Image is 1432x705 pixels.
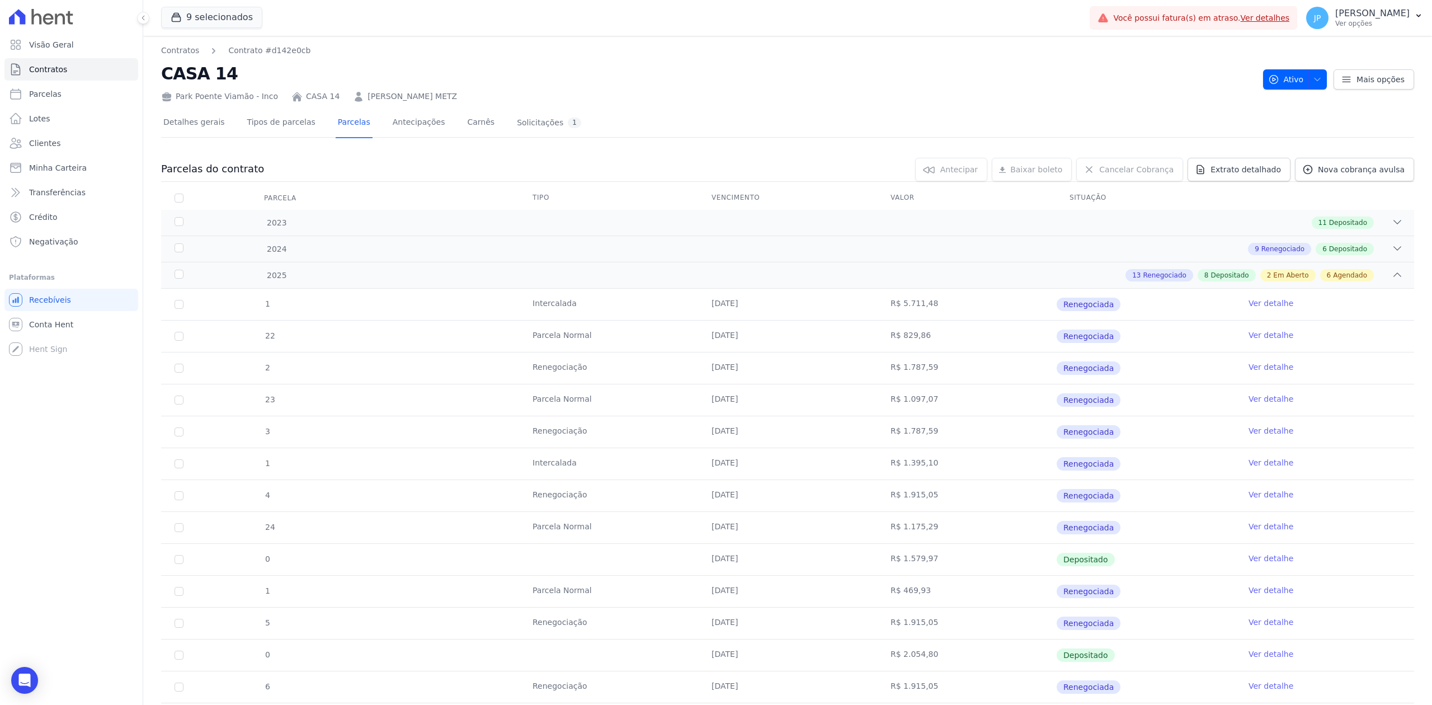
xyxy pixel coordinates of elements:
a: Ver detalhe [1249,617,1293,628]
td: Intercalada [519,289,698,320]
td: [DATE] [698,671,877,703]
span: Conta Hent [29,319,73,330]
span: Depositado [1057,553,1115,566]
th: Vencimento [698,186,877,210]
a: Negativação [4,231,138,253]
span: Crédito [29,211,58,223]
td: [DATE] [698,640,877,671]
span: 2 [1267,270,1271,280]
td: [DATE] [698,608,877,639]
span: 1 [264,586,270,595]
td: [DATE] [698,512,877,543]
span: 5 [264,618,270,627]
span: 23 [264,395,275,404]
h2: CASA 14 [161,61,1254,86]
a: CASA 14 [306,91,340,102]
span: Contratos [29,64,67,75]
span: Em Aberto [1273,270,1308,280]
nav: Breadcrumb [161,45,310,57]
td: [DATE] [698,448,877,480]
th: Valor [877,186,1056,210]
a: Contratos [161,45,199,57]
div: 1 [568,117,581,128]
span: Visão Geral [29,39,74,50]
a: Ver detalhe [1249,298,1293,309]
span: 8 [1204,270,1209,280]
span: 9 [1255,244,1259,254]
input: Só é possível selecionar pagamentos em aberto [175,459,183,468]
a: Crédito [4,206,138,228]
a: Conta Hent [4,313,138,336]
span: 6 [1327,270,1331,280]
input: Só é possível selecionar pagamentos em aberto [175,396,183,405]
span: Renegociada [1057,330,1120,343]
span: Depositado [1329,218,1367,228]
a: Contrato #d142e0cb [228,45,310,57]
div: Open Intercom Messenger [11,667,38,694]
td: R$ 829,86 [877,321,1056,352]
span: Renegociada [1057,680,1120,694]
span: 1 [264,299,270,308]
a: Tipos de parcelas [245,109,318,138]
span: Ativo [1268,69,1304,90]
td: [DATE] [698,416,877,448]
td: R$ 1.915,05 [877,671,1056,703]
input: Só é possível selecionar pagamentos em aberto [175,683,183,692]
td: R$ 1.175,29 [877,512,1056,543]
p: [PERSON_NAME] [1335,8,1410,19]
h3: Parcelas do contrato [161,162,264,176]
span: 22 [264,331,275,340]
td: R$ 5.711,48 [877,289,1056,320]
a: Contratos [4,58,138,81]
a: Detalhes gerais [161,109,227,138]
span: 11 [1318,218,1327,228]
td: Parcela Normal [519,384,698,416]
a: Recebíveis [4,289,138,311]
input: Só é possível selecionar pagamentos em aberto [175,587,183,596]
td: Parcela Normal [519,512,698,543]
input: Só é possível selecionar pagamentos em aberto [175,651,183,660]
td: Renegociação [519,671,698,703]
span: Renegociada [1057,617,1120,630]
a: Transferências [4,181,138,204]
button: 9 selecionados [161,7,262,28]
span: Extrato detalhado [1210,164,1281,175]
span: Depositado [1057,648,1115,662]
span: 2023 [266,217,287,229]
span: Parcelas [29,88,62,100]
td: [DATE] [698,352,877,384]
span: Renegociada [1057,585,1120,598]
span: Clientes [29,138,60,149]
td: [DATE] [698,576,877,607]
span: Renegociada [1057,393,1120,407]
td: [DATE] [698,384,877,416]
span: 0 [264,650,270,659]
a: Carnês [465,109,497,138]
span: Renegociado [1261,244,1304,254]
a: Mais opções [1334,69,1414,90]
a: Ver detalhe [1249,361,1293,373]
td: [DATE] [698,321,877,352]
input: Só é possível selecionar pagamentos em aberto [175,300,183,309]
a: Ver detalhes [1241,13,1290,22]
a: Ver detalhe [1249,425,1293,436]
span: Minha Carteira [29,162,87,173]
div: Parcela [251,187,310,209]
td: Intercalada [519,448,698,480]
span: 6 [1322,244,1327,254]
a: Ver detalhe [1249,521,1293,532]
a: Extrato detalhado [1188,158,1290,181]
span: Agendado [1333,270,1367,280]
p: Ver opções [1335,19,1410,28]
span: 13 [1132,270,1141,280]
td: Parcela Normal [519,576,698,607]
span: Negativação [29,236,78,247]
span: Depositado [1210,270,1249,280]
td: Renegociação [519,352,698,384]
span: 0 [264,554,270,563]
a: Parcelas [336,109,373,138]
td: Parcela Normal [519,321,698,352]
input: Só é possível selecionar pagamentos em aberto [175,523,183,532]
div: Plataformas [9,271,134,284]
span: Transferências [29,187,86,198]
